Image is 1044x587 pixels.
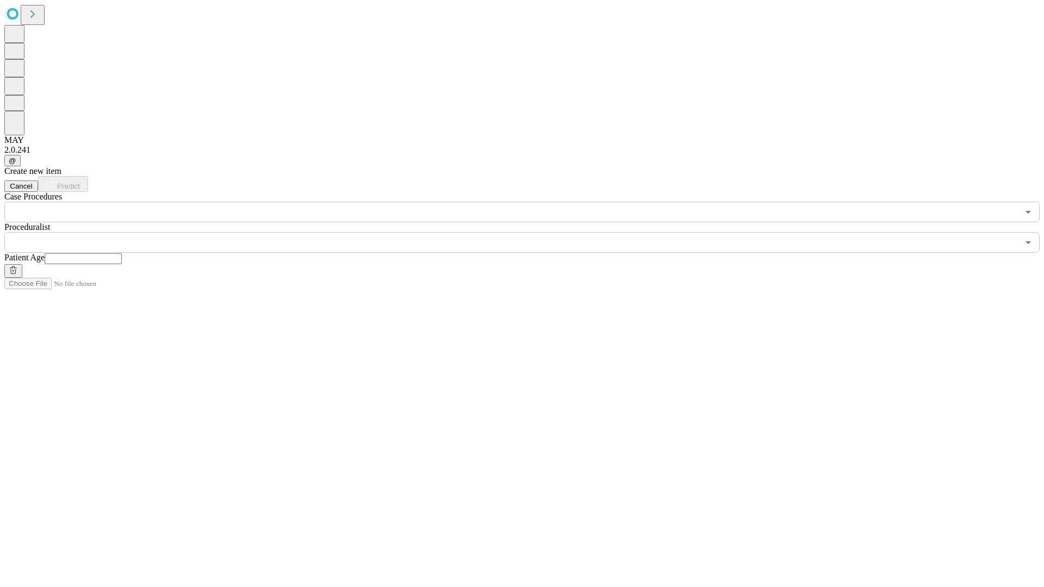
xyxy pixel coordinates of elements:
[4,253,45,262] span: Patient Age
[4,155,21,166] button: @
[1021,235,1036,250] button: Open
[4,180,38,192] button: Cancel
[1021,204,1036,220] button: Open
[4,135,1040,145] div: MAY
[4,192,62,201] span: Scheduled Procedure
[38,176,88,192] button: Predict
[10,182,33,190] span: Cancel
[57,182,79,190] span: Predict
[4,166,61,176] span: Create new item
[4,222,50,232] span: Proceduralist
[4,145,1040,155] div: 2.0.241
[9,157,16,165] span: @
